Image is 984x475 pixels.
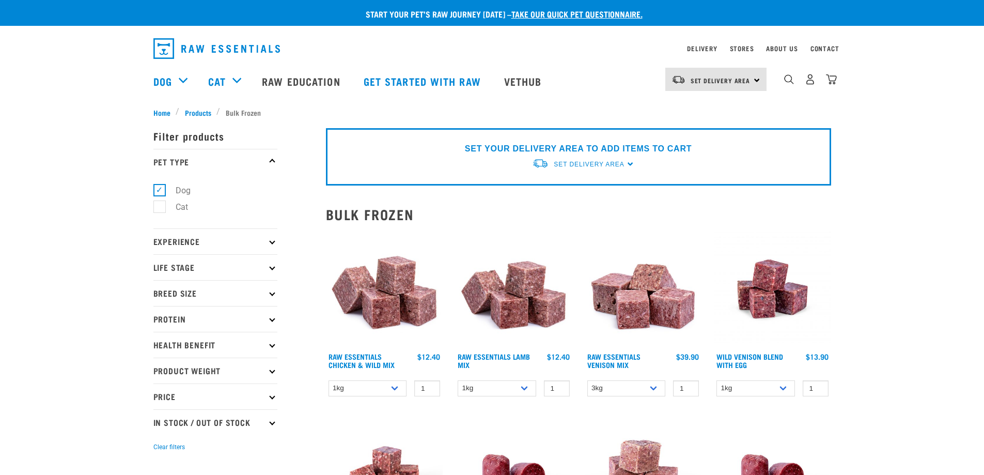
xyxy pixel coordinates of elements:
[179,107,216,118] a: Products
[766,47,798,50] a: About Us
[803,380,829,396] input: 1
[547,353,570,361] div: $12.40
[826,74,837,85] img: home-icon@2x.png
[353,60,494,102] a: Get started with Raw
[691,79,751,82] span: Set Delivery Area
[153,107,176,118] a: Home
[810,47,839,50] a: Contact
[153,384,277,409] p: Price
[806,353,829,361] div: $13.90
[455,231,572,348] img: ?1041 RE Lamb Mix 01
[554,161,624,168] span: Set Delivery Area
[153,149,277,175] p: Pet Type
[153,228,277,254] p: Experience
[153,254,277,280] p: Life Stage
[153,107,831,118] nav: breadcrumbs
[730,47,754,50] a: Stores
[329,355,395,366] a: Raw Essentials Chicken & Wild Mix
[465,143,692,155] p: SET YOUR DELIVERY AREA TO ADD ITEMS TO CART
[208,73,226,89] a: Cat
[153,107,170,118] span: Home
[326,206,831,222] h2: Bulk Frozen
[511,11,643,16] a: take our quick pet questionnaire.
[673,380,699,396] input: 1
[153,442,185,452] button: Clear filters
[585,231,702,348] img: 1113 RE Venison Mix 01
[159,184,195,197] label: Dog
[714,231,831,348] img: Venison Egg 1616
[532,158,549,169] img: van-moving.png
[716,355,783,366] a: Wild Venison Blend with Egg
[414,380,440,396] input: 1
[153,123,277,149] p: Filter products
[494,60,555,102] a: Vethub
[153,73,172,89] a: Dog
[587,355,641,366] a: Raw Essentials Venison Mix
[544,380,570,396] input: 1
[159,201,192,213] label: Cat
[676,353,699,361] div: $39.90
[185,107,211,118] span: Products
[153,332,277,358] p: Health Benefit
[145,34,839,63] nav: dropdown navigation
[153,306,277,332] p: Protein
[784,74,794,84] img: home-icon-1@2x.png
[805,74,816,85] img: user.png
[326,231,443,348] img: Pile Of Cubed Chicken Wild Meat Mix
[153,280,277,306] p: Breed Size
[153,358,277,384] p: Product Weight
[458,355,530,366] a: Raw Essentials Lamb Mix
[687,47,717,50] a: Delivery
[252,60,353,102] a: Raw Education
[671,75,685,84] img: van-moving.png
[153,38,280,59] img: Raw Essentials Logo
[417,353,440,361] div: $12.40
[153,409,277,435] p: In Stock / Out Of Stock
